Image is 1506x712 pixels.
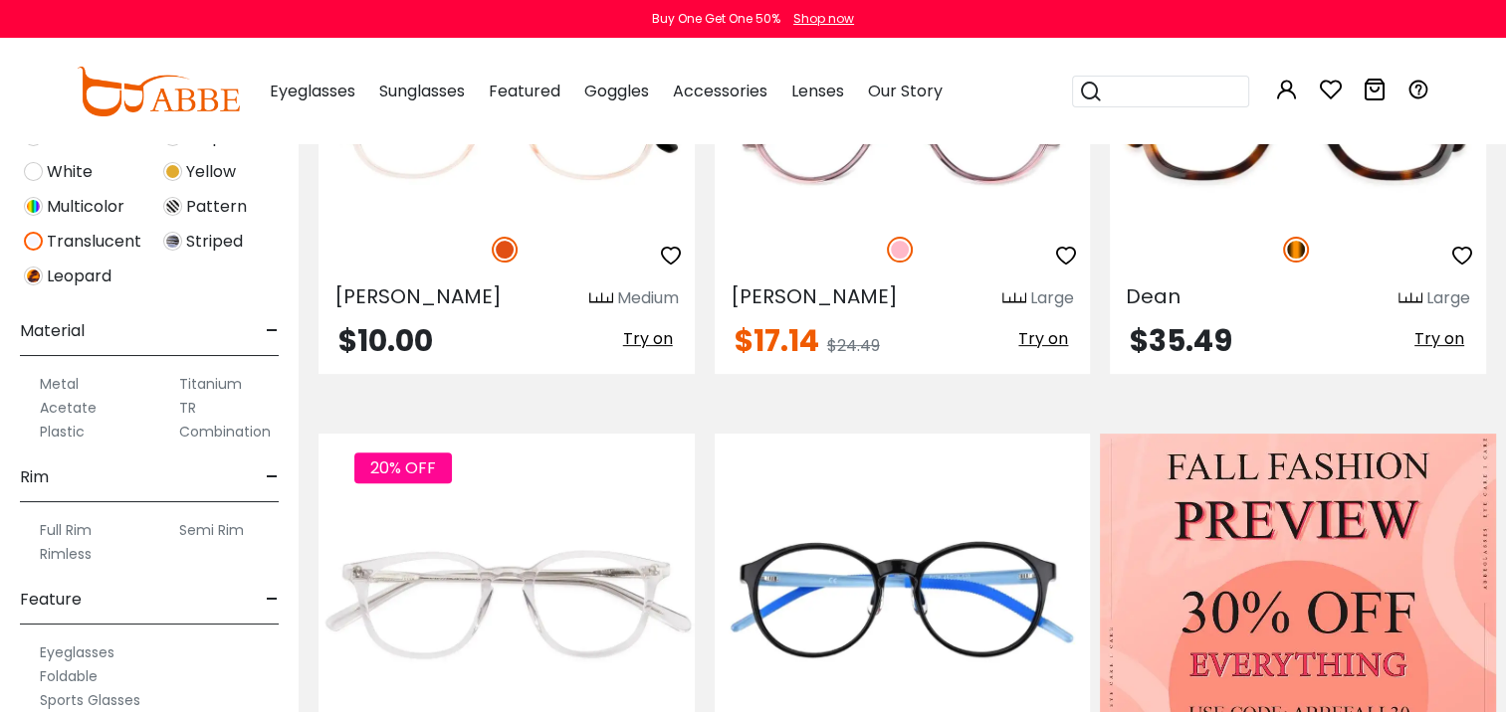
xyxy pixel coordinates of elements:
[783,10,854,27] a: Shop now
[24,162,43,181] img: White
[163,232,182,251] img: Striped
[338,319,433,362] span: $10.00
[40,518,92,542] label: Full Rim
[24,197,43,216] img: Multicolor
[266,576,279,623] span: -
[1130,319,1232,362] span: $35.49
[270,80,355,102] span: Eyeglasses
[47,265,111,288] span: Leopard
[40,688,140,712] label: Sports Glasses
[1414,327,1464,350] span: Try on
[791,80,844,102] span: Lenses
[492,237,518,263] img: Orange
[334,282,502,310] span: [PERSON_NAME]
[617,326,679,352] button: Try on
[77,67,240,116] img: abbeglasses.com
[1030,286,1074,310] div: Large
[735,319,819,362] span: $17.14
[163,197,182,216] img: Pattern
[179,372,242,396] label: Titanium
[1408,326,1470,352] button: Try on
[20,576,82,623] span: Feature
[24,267,43,285] img: Leopard
[40,664,98,688] label: Foldable
[186,195,247,219] span: Pattern
[319,505,695,693] img: Translucent Venus - Acetate ,Universal Bridge Fit
[1283,237,1309,263] img: Tortoise
[793,10,854,28] div: Shop now
[354,452,452,483] span: 20% OFF
[40,542,92,566] label: Rimless
[179,518,244,542] label: Semi Rim
[589,291,613,306] img: size ruler
[1002,291,1026,306] img: size ruler
[827,334,880,357] span: $24.49
[1126,282,1181,310] span: Dean
[731,282,898,310] span: [PERSON_NAME]
[47,195,124,219] span: Multicolor
[163,162,182,181] img: Yellow
[887,237,913,263] img: Pink
[623,327,673,350] span: Try on
[40,420,85,444] label: Plastic
[47,160,93,184] span: White
[40,372,79,396] label: Metal
[1426,286,1470,310] div: Large
[20,307,85,355] span: Material
[186,160,236,184] span: Yellow
[489,80,560,102] span: Featured
[868,80,943,102] span: Our Story
[584,80,649,102] span: Goggles
[179,396,196,420] label: TR
[40,396,97,420] label: Acetate
[186,230,243,254] span: Striped
[20,453,49,501] span: Rim
[40,640,114,664] label: Eyeglasses
[47,230,141,254] span: Translucent
[673,80,767,102] span: Accessories
[379,80,465,102] span: Sunglasses
[1018,327,1068,350] span: Try on
[266,307,279,355] span: -
[179,420,271,444] label: Combination
[617,286,679,310] div: Medium
[715,505,1091,693] img: Blue Kids-Billy - TR ,Light Weight
[24,232,43,251] img: Translucent
[266,453,279,501] span: -
[652,10,780,28] div: Buy One Get One 50%
[1398,291,1422,306] img: size ruler
[1012,326,1074,352] button: Try on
